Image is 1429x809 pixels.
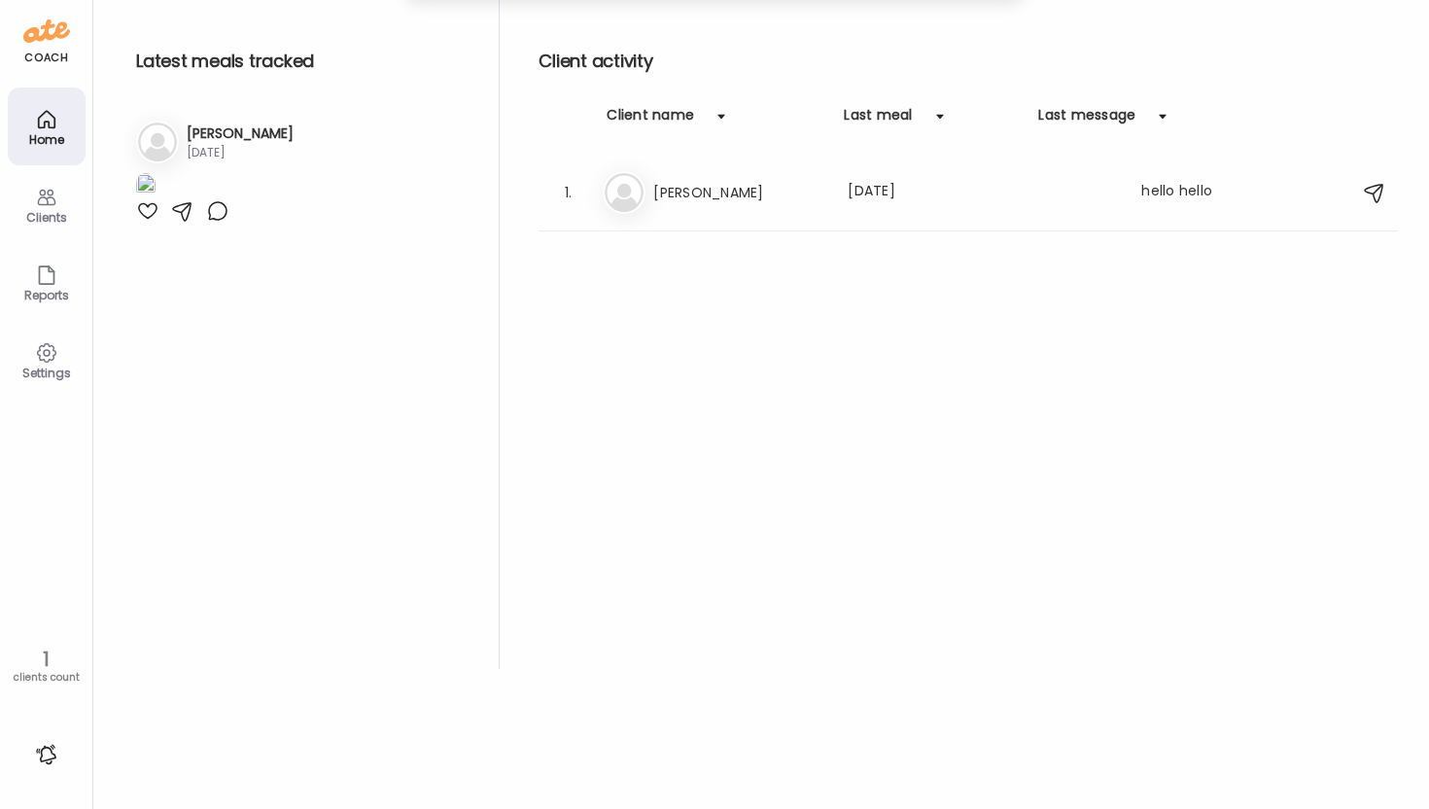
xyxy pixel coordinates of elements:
[844,105,912,136] div: Last meal
[187,123,294,144] h3: [PERSON_NAME]
[12,211,82,224] div: Clients
[12,367,82,379] div: Settings
[607,105,694,136] div: Client name
[12,133,82,146] div: Home
[653,181,824,204] h3: [PERSON_NAME]
[1038,105,1135,136] div: Last message
[7,648,86,671] div: 1
[1141,181,1312,204] div: hello hello
[556,181,579,204] div: 1.
[24,50,68,66] div: coach
[848,181,1019,204] div: [DATE]
[136,47,468,76] h2: Latest meals tracked
[539,47,1398,76] h2: Client activity
[187,144,294,161] div: [DATE]
[138,123,177,161] img: bg-avatar-default.svg
[605,173,644,212] img: bg-avatar-default.svg
[136,173,156,199] img: images%2FcgqwriH21EhwIww76XKdw6IRB8r1%2F5NkQySa5ngO6vRFW6Lck%2FLJLgA6Pn23C4Ps8RTU4p_1080
[7,671,86,685] div: clients count
[12,289,82,301] div: Reports
[23,16,70,47] img: ate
